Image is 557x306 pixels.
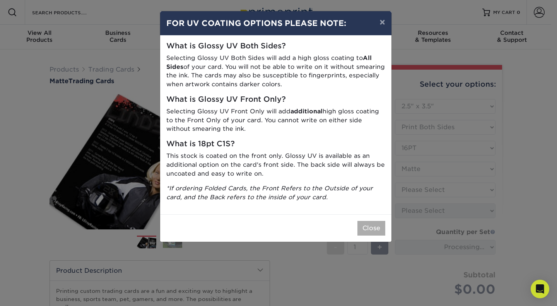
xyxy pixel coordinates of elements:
[166,54,385,89] p: Selecting Glossy UV Both Sides will add a high gloss coating to of your card. You will not be abl...
[531,280,549,298] div: Open Intercom Messenger
[166,107,385,133] p: Selecting Glossy UV Front Only will add high gloss coating to the Front Only of your card. You ca...
[373,11,391,33] button: ×
[357,221,385,236] button: Close
[166,95,385,104] h5: What is Glossy UV Front Only?
[166,152,385,178] p: This stock is coated on the front only. Glossy UV is available as an additional option on the car...
[290,108,323,115] strong: additional
[166,42,385,51] h5: What is Glossy UV Both Sides?
[166,54,372,70] strong: All Sides
[166,17,385,29] h4: FOR UV COATING OPTIONS PLEASE NOTE:
[166,140,385,149] h5: What is 18pt C1S?
[166,185,373,201] i: *If ordering Folded Cards, the Front Refers to the Outside of your card, and the Back refers to t...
